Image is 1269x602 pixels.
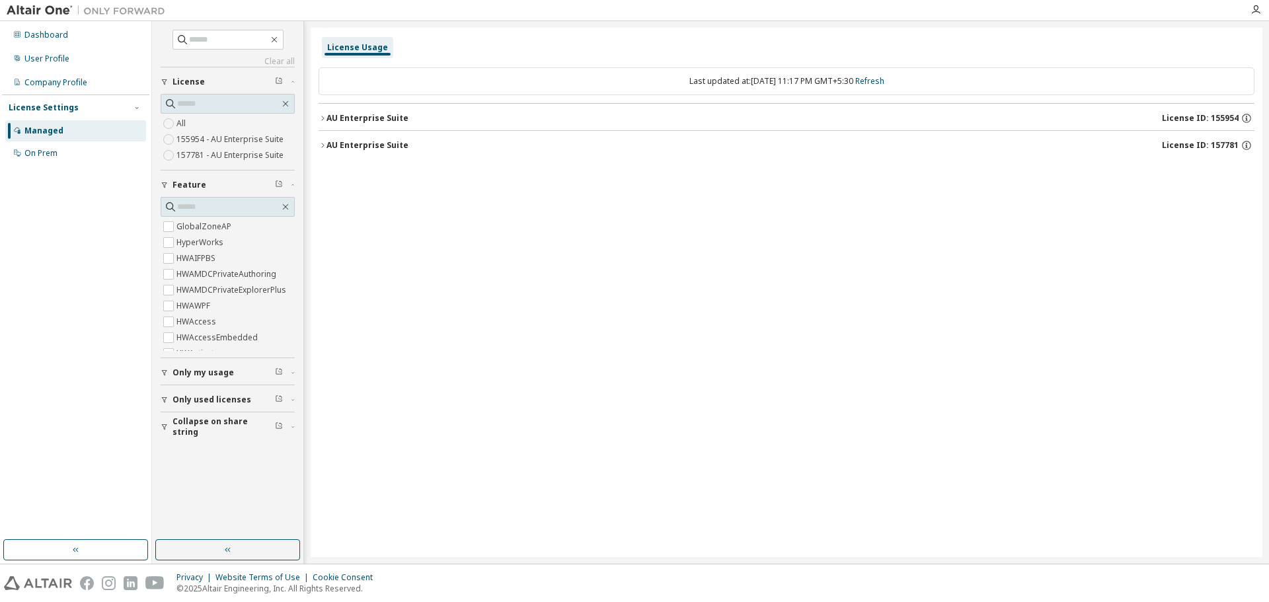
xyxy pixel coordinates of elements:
[327,140,408,151] div: AU Enterprise Suite
[145,576,165,590] img: youtube.svg
[4,576,72,590] img: altair_logo.svg
[176,298,213,314] label: HWAWPF
[161,67,295,96] button: License
[176,314,219,330] label: HWAccess
[80,576,94,590] img: facebook.svg
[1162,140,1239,151] span: License ID: 157781
[176,330,260,346] label: HWAccessEmbedded
[24,148,58,159] div: On Prem
[173,77,205,87] span: License
[173,416,275,437] span: Collapse on share string
[173,395,251,405] span: Only used licenses
[176,266,279,282] label: HWAMDCPrivateAuthoring
[161,358,295,387] button: Only my usage
[24,126,63,136] div: Managed
[161,56,295,67] a: Clear all
[275,180,283,190] span: Clear filter
[173,367,234,378] span: Only my usage
[24,54,69,64] div: User Profile
[102,576,116,590] img: instagram.svg
[313,572,381,583] div: Cookie Consent
[7,4,172,17] img: Altair One
[275,395,283,405] span: Clear filter
[176,147,286,163] label: 157781 - AU Enterprise Suite
[24,77,87,88] div: Company Profile
[124,576,137,590] img: linkedin.svg
[161,385,295,414] button: Only used licenses
[176,116,188,132] label: All
[161,170,295,200] button: Feature
[176,583,381,594] p: © 2025 Altair Engineering, Inc. All Rights Reserved.
[176,132,286,147] label: 155954 - AU Enterprise Suite
[176,346,221,361] label: HWActivate
[24,30,68,40] div: Dashboard
[327,113,408,124] div: AU Enterprise Suite
[173,180,206,190] span: Feature
[176,282,289,298] label: HWAMDCPrivateExplorerPlus
[176,250,218,266] label: HWAIFPBS
[176,219,234,235] label: GlobalZoneAP
[9,102,79,113] div: License Settings
[176,572,215,583] div: Privacy
[176,235,226,250] label: HyperWorks
[275,422,283,432] span: Clear filter
[319,131,1254,160] button: AU Enterprise SuiteLicense ID: 157781
[161,412,295,441] button: Collapse on share string
[275,77,283,87] span: Clear filter
[319,104,1254,133] button: AU Enterprise SuiteLicense ID: 155954
[215,572,313,583] div: Website Terms of Use
[1162,113,1239,124] span: License ID: 155954
[275,367,283,378] span: Clear filter
[327,42,388,53] div: License Usage
[319,67,1254,95] div: Last updated at: [DATE] 11:17 PM GMT+5:30
[855,75,884,87] a: Refresh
